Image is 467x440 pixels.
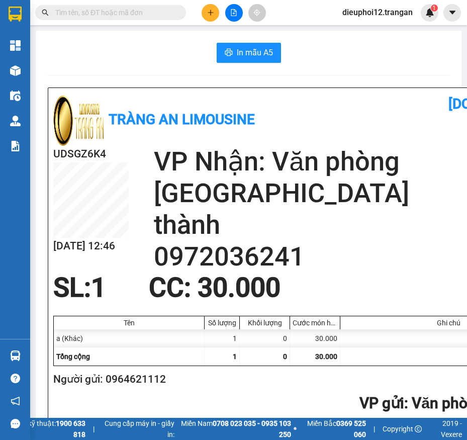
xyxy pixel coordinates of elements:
[225,4,243,22] button: file-add
[53,146,129,162] h2: UDSGZ6K4
[242,319,287,327] div: Khối lượng
[42,9,49,16] span: search
[217,43,281,63] button: printerIn mẫu A5
[443,4,461,22] button: caret-down
[248,4,266,22] button: aim
[10,91,21,101] img: warehouse-icon
[10,350,21,361] img: warehouse-icon
[53,238,129,254] h2: [DATE] 12:46
[91,272,106,303] span: 1
[55,7,174,18] input: Tìm tên, số ĐT hoặc mã đơn
[54,329,205,347] div: a (Khác)
[290,329,340,347] div: 30.000
[253,9,260,16] span: aim
[283,353,287,361] span: 0
[177,418,291,440] span: Miền Nam
[10,40,21,51] img: dashboard-icon
[53,96,104,146] img: logo.jpg
[102,418,174,440] span: Cung cấp máy in - giấy in:
[205,329,240,347] div: 1
[10,116,21,126] img: warehouse-icon
[56,319,202,327] div: Tên
[10,141,21,151] img: solution-icon
[10,65,21,76] img: warehouse-icon
[109,111,255,128] b: Tràng An Limousine
[11,419,20,428] span: message
[299,418,366,440] span: Miền Bắc
[202,4,219,22] button: plus
[373,423,375,434] span: |
[237,46,273,59] span: In mẫu A5
[336,419,366,438] strong: 0369 525 060
[415,425,422,432] span: copyright
[425,8,434,17] img: icon-new-feature
[233,353,237,361] span: 1
[315,353,337,361] span: 30.000
[93,423,95,434] span: |
[359,394,404,412] span: VP gửi
[207,319,237,327] div: Số lượng
[11,396,20,406] span: notification
[56,353,90,361] span: Tổng cộng
[294,427,297,431] span: ⚪️
[213,419,291,438] strong: 0708 023 035 - 0935 103 250
[53,272,91,303] span: SL:
[11,374,20,383] span: question-circle
[143,273,287,303] div: CC : 30.000
[225,48,233,58] span: printer
[334,6,421,19] span: dieuphoi12.trangan
[448,8,457,17] span: caret-down
[207,9,214,16] span: plus
[293,319,337,327] div: Cước món hàng
[56,419,85,438] strong: 1900 633 818
[432,5,436,12] span: 1
[9,7,22,22] img: logo-vxr
[431,5,438,12] sup: 1
[240,329,290,347] div: 0
[230,9,237,16] span: file-add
